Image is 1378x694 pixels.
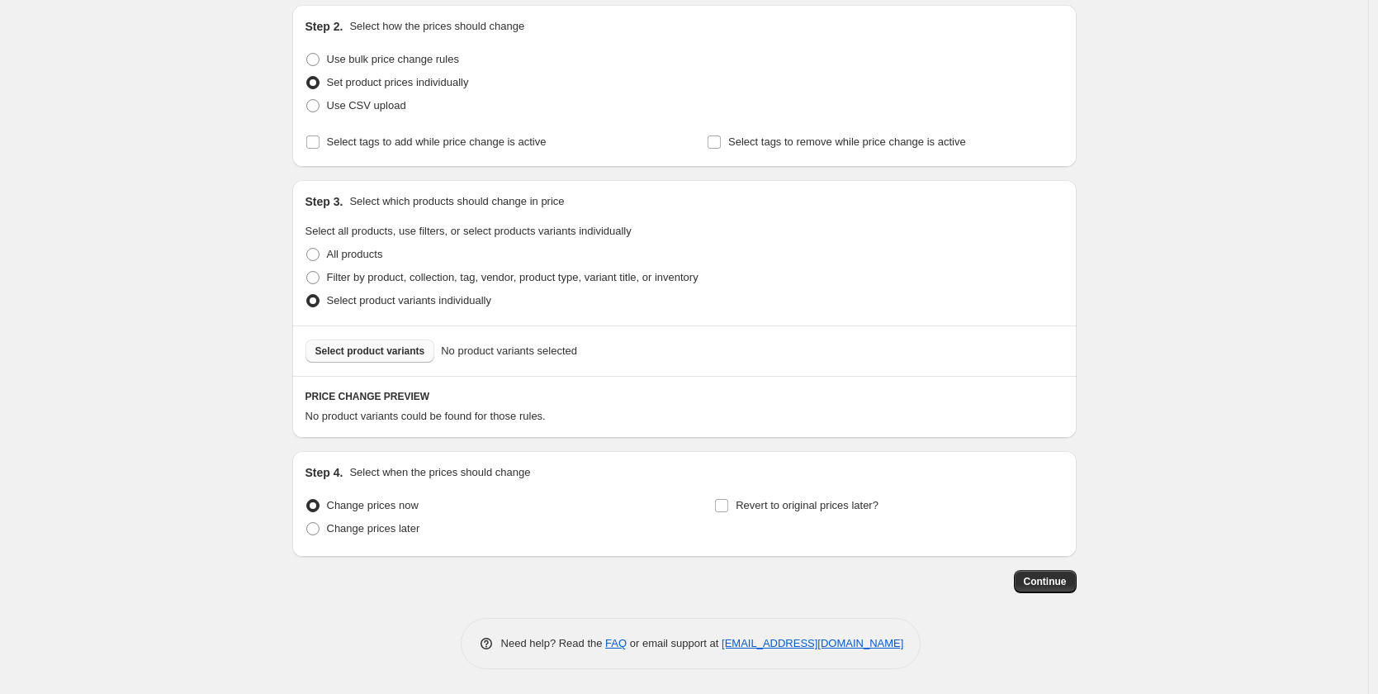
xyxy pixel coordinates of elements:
span: Select all products, use filters, or select products variants individually [305,225,632,237]
span: Set product prices individually [327,76,469,88]
a: FAQ [605,637,627,649]
span: Change prices now [327,499,419,511]
span: Use CSV upload [327,99,406,112]
span: Select product variants [315,345,425,358]
span: All products [327,248,383,260]
h2: Step 3. [305,193,343,210]
span: Select tags to add while price change is active [327,135,547,148]
span: Use bulk price change rules [327,53,459,65]
p: Select how the prices should change [349,18,524,35]
span: Select product variants individually [327,294,491,307]
span: Continue [1024,575,1067,588]
span: No product variants could be found for those rules. [305,410,546,422]
h2: Step 4. [305,464,343,481]
p: Select when the prices should change [349,464,530,481]
span: Select tags to remove while price change is active [728,135,966,148]
span: Revert to original prices later? [736,499,878,511]
p: Select which products should change in price [349,193,564,210]
a: [EMAIL_ADDRESS][DOMAIN_NAME] [722,637,903,649]
span: or email support at [627,637,722,649]
h2: Step 2. [305,18,343,35]
span: Change prices later [327,522,420,535]
span: Need help? Read the [501,637,606,649]
span: No product variants selected [441,343,577,359]
h6: PRICE CHANGE PREVIEW [305,390,1063,403]
span: Filter by product, collection, tag, vendor, product type, variant title, or inventory [327,271,698,283]
button: Select product variants [305,340,435,363]
button: Continue [1014,570,1077,593]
